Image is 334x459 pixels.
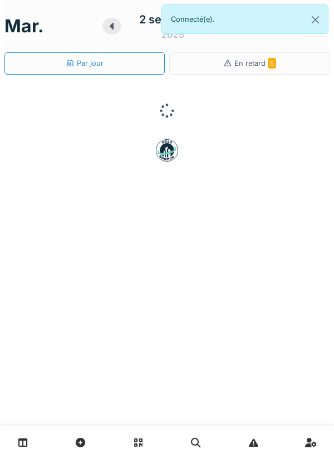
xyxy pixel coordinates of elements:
[139,11,207,28] div: 2 septembre
[156,139,178,162] img: badge-BVDL4wpA.svg
[161,28,184,41] div: 2025
[161,4,328,34] div: Connecté(e).
[66,58,104,69] div: Par jour
[4,16,44,37] h1: mar.
[303,5,328,35] button: Close
[268,58,276,69] span: 5
[234,59,276,67] span: En retard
